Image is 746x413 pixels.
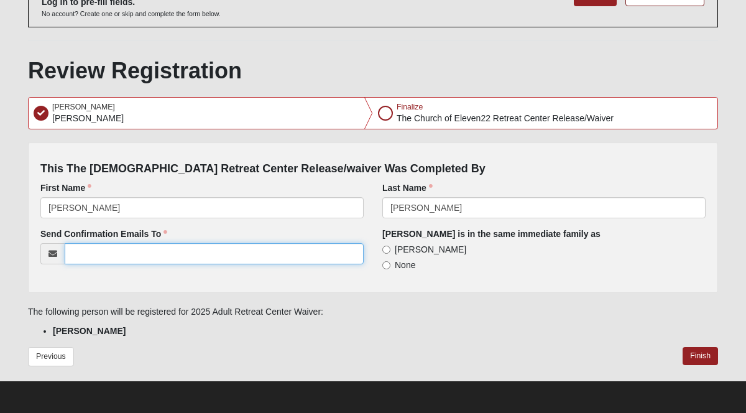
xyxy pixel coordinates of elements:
[53,326,126,336] strong: [PERSON_NAME]
[28,57,718,84] h1: Review Registration
[40,162,706,176] h4: This The [DEMOGRAPHIC_DATA] Retreat Center Release/waiver Was Completed By
[382,261,390,269] input: None
[28,305,718,318] p: The following person will be registered for 2025 Adult Retreat Center Waiver:
[397,103,423,111] span: Finalize
[382,182,433,194] label: Last Name
[382,246,390,254] input: [PERSON_NAME]
[382,228,601,240] label: [PERSON_NAME] is in the same immediate family as
[52,112,124,125] p: [PERSON_NAME]
[28,347,74,366] button: Previous
[395,260,415,270] span: None
[683,347,718,365] button: Finish
[395,244,466,254] span: [PERSON_NAME]
[40,228,167,240] label: Send Confirmation Emails To
[52,103,115,111] span: [PERSON_NAME]
[42,9,221,19] p: No account? Create one or skip and complete the form below.
[40,182,91,194] label: First Name
[397,112,614,125] p: The Church of Eleven22 Retreat Center Release/Waiver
